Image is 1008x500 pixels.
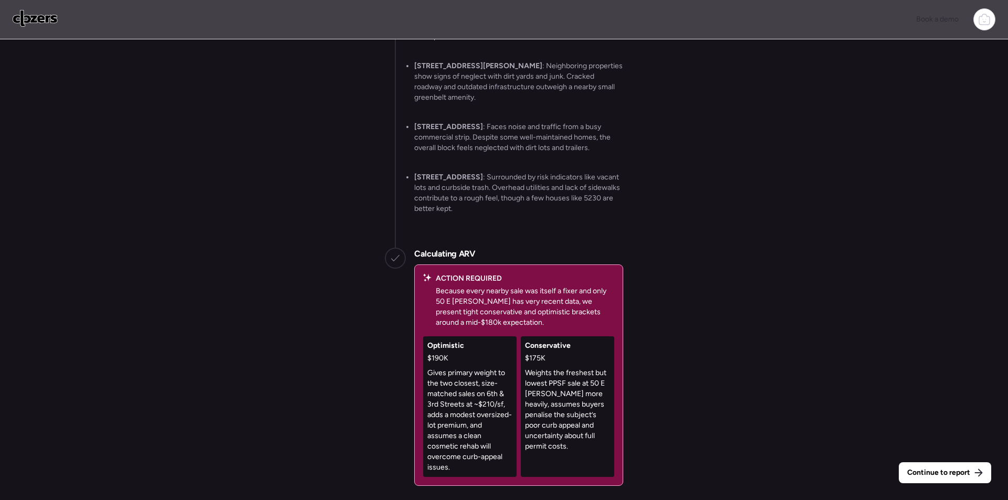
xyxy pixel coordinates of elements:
p: Because every nearby sale was itself a fixer and only 50 E [PERSON_NAME] has very recent data, we... [436,286,614,328]
p: Weights the freshest but lowest PPSF sale at 50 E [PERSON_NAME] more heavily, assumes buyers pena... [525,368,610,452]
p: : Neighboring properties show signs of neglect with dirt yards and junk. Cracked roadway and outd... [414,61,623,103]
img: Logo [13,10,58,27]
p: Gives primary weight to the two closest, size-matched sales on 6th & 3rd Streets at ~$210/sf, add... [427,368,512,473]
strong: [STREET_ADDRESS] [414,122,483,131]
span: $190K [427,353,448,364]
strong: [STREET_ADDRESS] [414,173,483,182]
strong: [STREET_ADDRESS][PERSON_NAME] [414,61,542,70]
span: Conservative [525,341,571,351]
span: Optimistic [427,341,464,351]
span: Book a demo [916,15,959,24]
h2: Calculating ARV [414,248,476,260]
span: Continue to report [907,467,970,478]
p: : Faces noise and traffic from a busy commercial strip. Despite some well-maintained homes, the o... [414,122,623,153]
p: : Surrounded by risk indicators like vacant lots and curbside trash. Overhead utilities and lack ... [414,172,623,214]
span: $175K [525,353,545,364]
span: ACTION REQUIRED [436,273,502,284]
